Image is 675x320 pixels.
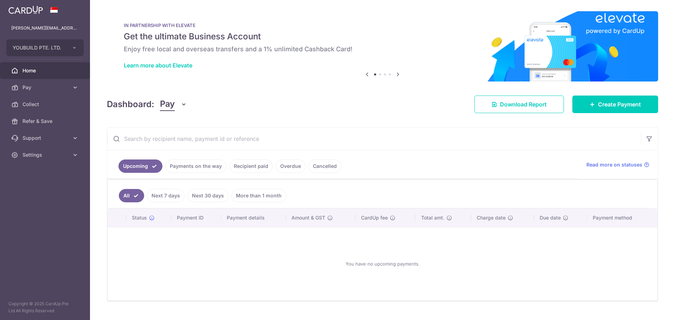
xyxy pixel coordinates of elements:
[160,98,187,111] button: Pay
[13,44,65,51] span: YOUBUILD PTE. LTD.
[107,128,641,150] input: Search by recipient name, payment id or reference
[221,209,286,227] th: Payment details
[116,233,649,295] div: You have no upcoming payments.
[124,22,641,28] p: IN PARTNERSHIP WITH ELEVATE
[132,214,147,221] span: Status
[500,100,547,109] span: Download Report
[474,96,564,113] a: Download Report
[160,98,175,111] span: Pay
[22,101,69,108] span: Collect
[361,214,388,221] span: CardUp fee
[11,25,79,32] p: [PERSON_NAME][EMAIL_ADDRESS][DOMAIN_NAME]
[124,31,641,42] h5: Get the ultimate Business Account
[477,214,506,221] span: Charge date
[229,159,273,173] a: Recipient paid
[22,151,69,158] span: Settings
[276,159,306,173] a: Overdue
[165,159,226,173] a: Payments on the way
[124,62,192,69] a: Learn more about Elevate
[119,189,144,202] a: All
[107,11,658,81] img: Renovation banner
[586,161,649,168] a: Read more on statuses
[308,159,341,173] a: Cancelled
[572,96,658,113] a: Create Payment
[598,100,641,109] span: Create Payment
[118,159,162,173] a: Upcoming
[22,67,69,74] span: Home
[22,118,69,125] span: Refer & Save
[187,189,229,202] a: Next 30 days
[124,45,641,53] h6: Enjoy free local and overseas transfers and a 1% unlimited Cashback Card!
[231,189,286,202] a: More than 1 month
[540,214,561,221] span: Due date
[8,6,43,14] img: CardUp
[587,209,657,227] th: Payment method
[22,84,69,91] span: Pay
[171,209,221,227] th: Payment ID
[291,214,325,221] span: Amount & GST
[147,189,185,202] a: Next 7 days
[22,135,69,142] span: Support
[107,98,154,111] h4: Dashboard:
[421,214,444,221] span: Total amt.
[6,39,84,56] button: YOUBUILD PTE. LTD.
[586,161,642,168] span: Read more on statuses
